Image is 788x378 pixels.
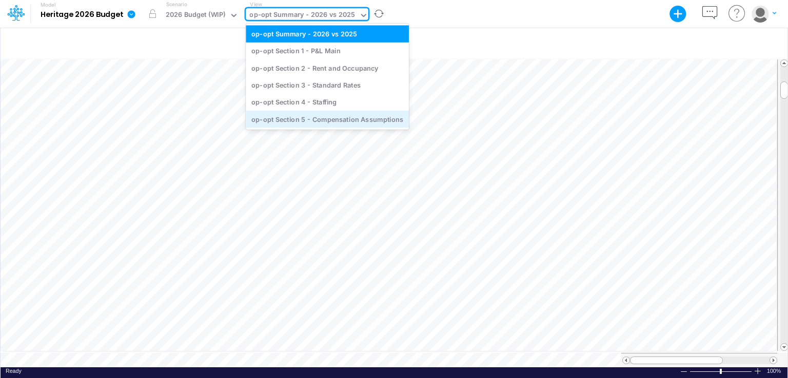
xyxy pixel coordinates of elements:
span: Ready [6,368,22,374]
div: op-opt Section 4 - Staffing [246,94,409,111]
div: op-opt Section 5 - Compensation Assumptions [246,111,409,128]
div: Zoom level [767,367,782,375]
span: 100% [767,367,782,375]
div: op-opt Section 3 - Standard Rates [246,76,409,93]
div: op-opt Summary - 2026 vs 2025 [249,10,355,22]
div: Zoom Out [680,368,688,375]
div: op-opt Summary - 2026 vs 2025 [246,25,409,42]
div: op-opt Section 2 - Rent and Occupancy [246,59,409,76]
div: Zoom [689,367,754,375]
div: Zoom [720,369,722,374]
div: Zoom In [754,367,762,375]
label: View [250,1,262,8]
div: 2026 Budget (WIP) [166,10,226,22]
b: Heritage 2026 Budget [41,10,123,19]
label: Scenario [166,1,187,8]
div: In Ready mode [6,367,22,375]
label: Model [41,2,56,8]
div: op-opt Section 1 - P&L Main [246,43,409,59]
